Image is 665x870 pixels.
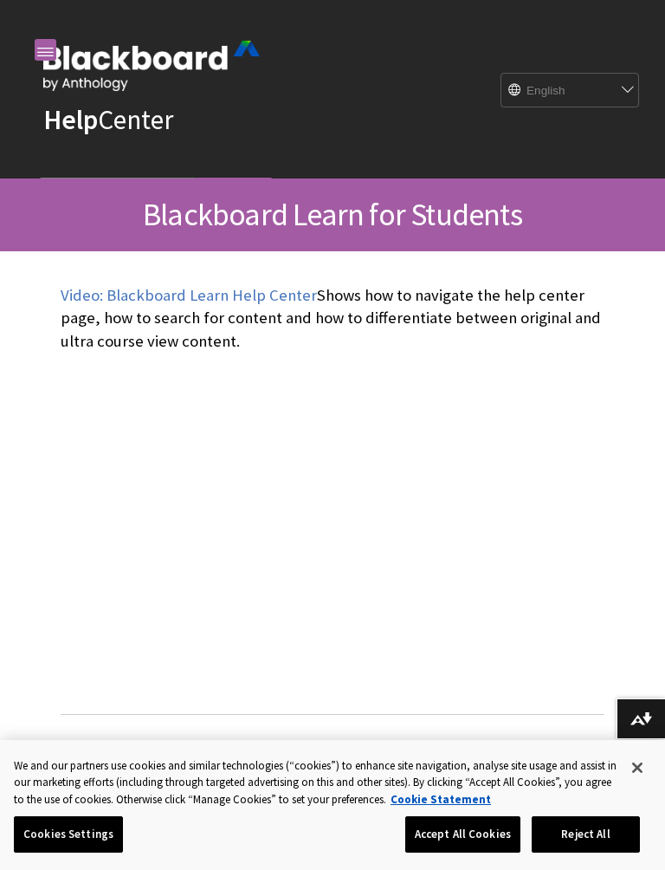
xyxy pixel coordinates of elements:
[532,816,640,853] button: Reject All
[61,285,317,306] a: Video: Blackboard Learn Help Center
[501,74,623,108] select: Site Language Selector
[61,714,604,808] h2: → Use the search bar above to quickly find what you need.
[143,195,522,234] span: Blackboard Learn for Students
[618,749,656,787] button: Close
[14,816,123,853] button: Cookies Settings
[391,792,491,807] a: More information about your privacy, opens in a new tab
[14,757,618,808] div: We and our partners use cookies and similar technologies (“cookies”) to enhance site navigation, ...
[405,816,520,853] button: Accept All Cookies
[61,284,604,353] p: Shows how to navigate the help center page, how to search for content and how to differentiate be...
[43,41,260,91] img: Blackboard by Anthology
[196,178,274,211] input: Search
[43,102,98,137] strong: Help
[43,102,173,137] a: HelpCenter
